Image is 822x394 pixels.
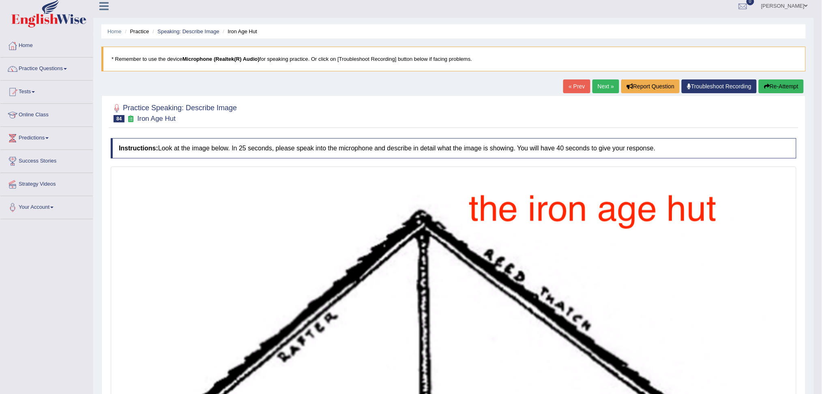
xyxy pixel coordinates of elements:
blockquote: * Remember to use the device for speaking practice. Or click on [Troubleshoot Recording] button b... [101,47,806,71]
button: Re-Attempt [759,79,804,93]
a: Predictions [0,127,93,147]
a: Strategy Videos [0,173,93,193]
h2: Practice Speaking: Describe Image [111,102,237,122]
a: Practice Questions [0,58,93,78]
b: Microphone (Realtek(R) Audio) [182,56,260,62]
li: Iron Age Hut [221,28,257,35]
a: Tests [0,81,93,101]
a: « Prev [563,79,590,93]
li: Practice [123,28,149,35]
h4: Look at the image below. In 25 seconds, please speak into the microphone and describe in detail w... [111,138,796,158]
button: Report Question [621,79,680,93]
a: Speaking: Describe Image [157,28,219,34]
span: 84 [114,115,124,122]
a: Online Class [0,104,93,124]
a: Home [0,34,93,55]
b: Instructions: [119,145,158,152]
small: Exam occurring question [127,115,135,123]
a: Next » [592,79,619,93]
a: Success Stories [0,150,93,170]
a: Home [107,28,122,34]
a: Troubleshoot Recording [682,79,757,93]
small: Iron Age Hut [137,115,176,122]
a: Your Account [0,196,93,216]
